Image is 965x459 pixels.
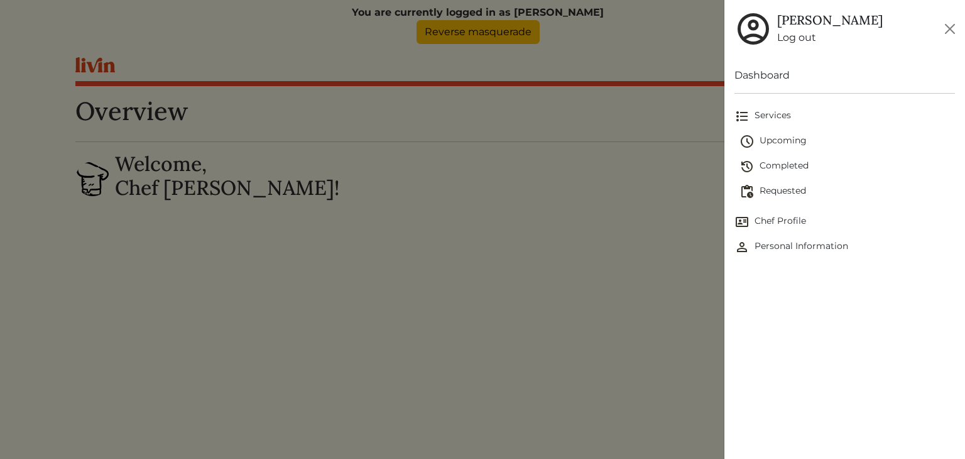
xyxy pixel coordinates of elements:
[734,214,955,229] span: Chef Profile
[734,104,955,129] a: Services
[739,179,955,204] a: Requested
[734,109,955,124] span: Services
[739,184,955,199] span: Requested
[739,129,955,154] a: Upcoming
[734,109,750,124] img: format_list_bulleted-ebc7f0161ee23162107b508e562e81cd567eeab2455044221954b09d19068e74.svg
[734,10,772,48] img: user_account-e6e16d2ec92f44fc35f99ef0dc9cddf60790bfa021a6ecb1c896eb5d2907b31c.svg
[739,154,955,179] a: Completed
[734,235,955,260] a: Personal InformationPersonal Information
[734,214,750,229] img: Chef Profile
[734,240,955,255] span: Personal Information
[777,13,883,28] h5: [PERSON_NAME]
[777,30,883,45] a: Log out
[734,240,750,255] img: Personal Information
[739,184,755,199] img: pending_actions-fd19ce2ea80609cc4d7bbea353f93e2f363e46d0f816104e4e0650fdd7f915cf.svg
[940,19,960,39] button: Close
[734,68,955,83] a: Dashboard
[739,134,955,149] span: Upcoming
[739,159,955,174] span: Completed
[734,209,955,235] a: Chef ProfileChef Profile
[739,134,755,149] img: schedule-fa401ccd6b27cf58db24c3bb5584b27dcd8bd24ae666a918e1c6b4ae8c451a22.svg
[739,159,755,174] img: history-2b446bceb7e0f53b931186bf4c1776ac458fe31ad3b688388ec82af02103cd45.svg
